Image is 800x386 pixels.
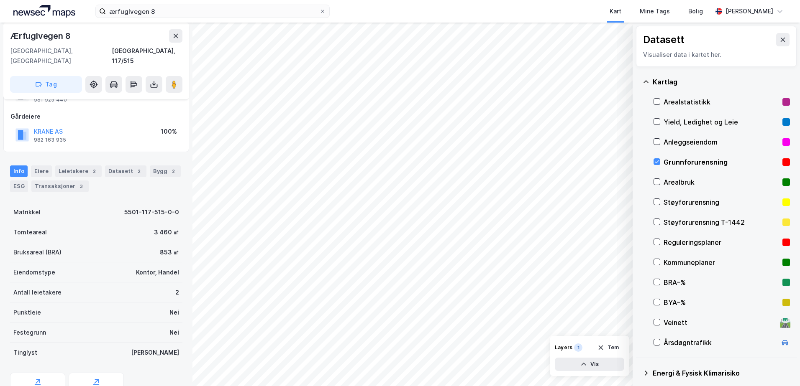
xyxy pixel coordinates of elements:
[664,338,777,348] div: Årsdøgntrafikk
[640,6,670,16] div: Mine Tags
[643,33,685,46] div: Datasett
[664,177,779,187] div: Arealbruk
[688,6,703,16] div: Bolig
[664,297,779,307] div: BYA–%
[13,247,62,257] div: Bruksareal (BRA)
[664,137,779,147] div: Anleggseiendom
[31,180,89,192] div: Transaksjoner
[131,348,179,358] div: [PERSON_NAME]
[150,165,181,177] div: Bygg
[664,277,779,287] div: BRA–%
[13,348,37,358] div: Tinglyst
[664,157,779,167] div: Grunnforurensning
[574,343,582,352] div: 1
[664,217,779,227] div: Støyforurensning T-1442
[90,167,98,175] div: 2
[13,267,55,277] div: Eiendomstype
[10,46,112,66] div: [GEOGRAPHIC_DATA], [GEOGRAPHIC_DATA]
[664,257,779,267] div: Kommuneplaner
[726,6,773,16] div: [PERSON_NAME]
[136,267,179,277] div: Kontor, Handel
[555,344,572,351] div: Layers
[610,6,621,16] div: Kart
[13,5,75,18] img: logo.a4113a55bc3d86da70a041830d287a7e.svg
[10,29,72,43] div: Ærfuglvegen 8
[13,207,41,217] div: Matrikkel
[34,137,66,143] div: 982 163 935
[13,227,47,237] div: Tomteareal
[13,287,62,297] div: Antall leietakere
[161,127,177,137] div: 100%
[169,307,179,317] div: Nei
[779,317,791,328] div: 🛣️
[664,317,777,328] div: Veinett
[34,96,67,103] div: 981 925 440
[10,112,182,122] div: Gårdeiere
[664,237,779,247] div: Reguleringsplaner
[664,117,779,127] div: Yield, Ledighet og Leie
[13,328,46,338] div: Festegrunn
[105,165,146,177] div: Datasett
[653,77,790,87] div: Kartlag
[106,5,319,18] input: Søk på adresse, matrikkel, gårdeiere, leietakere eller personer
[160,247,179,257] div: 853 ㎡
[77,182,85,190] div: 3
[112,46,182,66] div: [GEOGRAPHIC_DATA], 117/515
[31,165,52,177] div: Eiere
[13,307,41,317] div: Punktleie
[55,165,102,177] div: Leietakere
[175,287,179,297] div: 2
[154,227,179,237] div: 3 460 ㎡
[10,76,82,93] button: Tag
[664,97,779,107] div: Arealstatistikk
[758,346,800,386] iframe: Chat Widget
[135,167,143,175] div: 2
[653,368,790,378] div: Energi & Fysisk Klimarisiko
[10,165,28,177] div: Info
[643,50,790,60] div: Visualiser data i kartet her.
[592,341,624,354] button: Tøm
[124,207,179,217] div: 5501-117-515-0-0
[169,328,179,338] div: Nei
[555,358,624,371] button: Vis
[664,197,779,207] div: Støyforurensning
[10,180,28,192] div: ESG
[169,167,177,175] div: 2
